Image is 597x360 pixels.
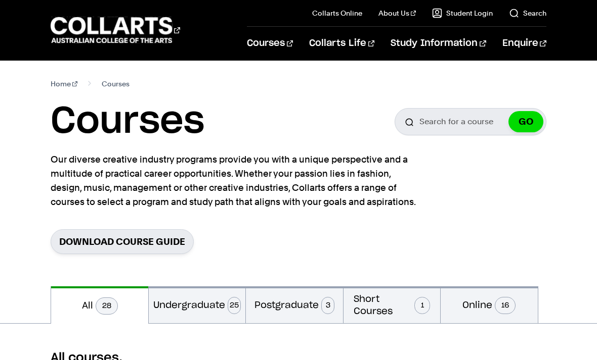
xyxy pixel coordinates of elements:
[509,8,546,18] a: Search
[321,297,334,314] span: 3
[391,27,486,60] a: Study Information
[51,286,148,324] button: All28
[96,297,118,315] span: 28
[414,297,430,314] span: 1
[228,297,241,314] span: 25
[149,286,245,323] button: Undergraduate25
[502,27,546,60] a: Enquire
[432,8,493,18] a: Student Login
[102,77,130,91] span: Courses
[51,152,420,209] p: Our diverse creative industry programs provide you with a unique perspective and a multitude of p...
[247,27,293,60] a: Courses
[51,16,180,44] div: Go to homepage
[246,286,343,323] button: Postgraduate3
[441,286,537,323] button: Online16
[495,297,516,314] span: 16
[508,111,543,132] button: GO
[312,8,362,18] a: Collarts Online
[309,27,374,60] a: Collarts Life
[51,99,204,144] h1: Courses
[51,229,194,254] a: Download Course Guide
[344,286,440,323] button: Short Courses1
[378,8,416,18] a: About Us
[395,108,546,135] input: Search for a course
[51,77,77,91] a: Home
